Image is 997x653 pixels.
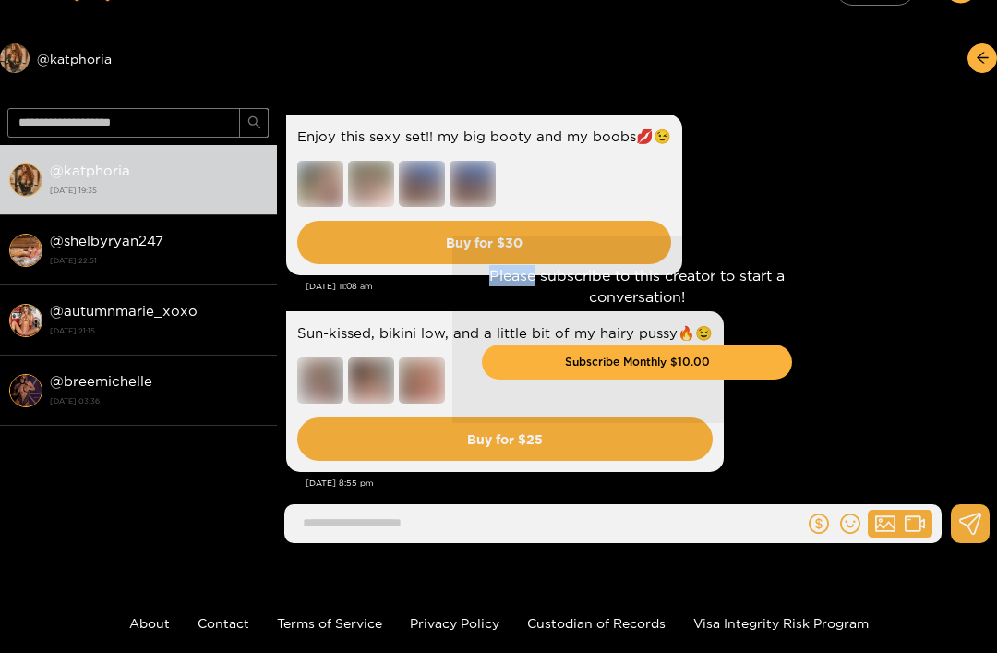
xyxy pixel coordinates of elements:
[50,322,268,339] strong: [DATE] 21:15
[198,616,249,630] a: Contact
[9,234,42,267] img: conversation
[967,43,997,73] button: arrow-left
[693,616,869,630] a: Visa Integrity Risk Program
[9,163,42,197] img: conversation
[50,252,268,269] strong: [DATE] 22:51
[50,233,163,248] strong: @ shelbyryan247
[50,163,130,178] strong: @ katphoria
[9,304,42,337] img: conversation
[482,345,792,380] button: Subscribe Monthly $10.00
[129,616,170,630] a: About
[50,303,198,319] strong: @ autumnmarie_xoxo
[527,616,666,630] a: Custodian of Records
[9,374,42,407] img: conversation
[50,373,152,389] strong: @ breemichelle
[50,182,268,199] strong: [DATE] 19:35
[976,51,990,67] span: arrow-left
[482,265,792,308] p: Please subscribe to this creator to start a conversation!
[239,108,269,138] button: search
[247,115,261,131] span: search
[277,616,382,630] a: Terms of Service
[50,393,268,409] strong: [DATE] 03:36
[410,616,499,630] a: Privacy Policy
